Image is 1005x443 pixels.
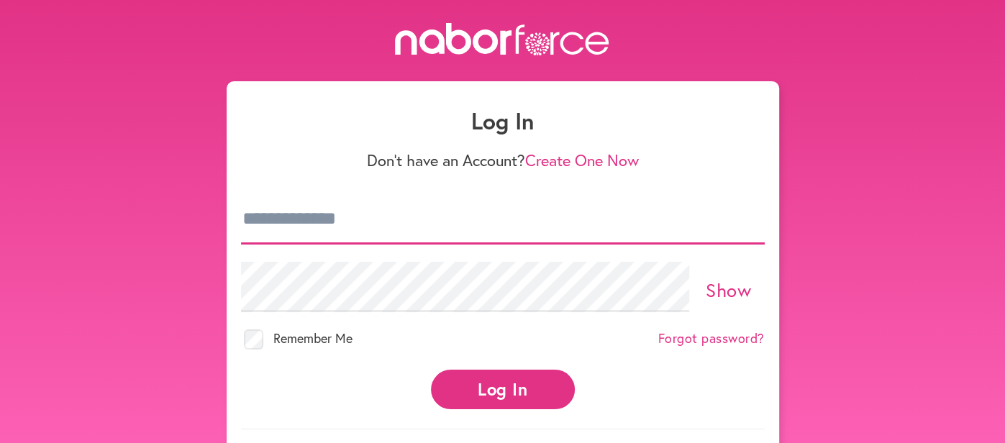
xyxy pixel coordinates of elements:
a: Forgot password? [658,331,765,347]
h1: Log In [241,107,765,134]
button: Log In [431,370,575,409]
a: Show [706,278,751,302]
p: Don't have an Account? [241,151,765,170]
span: Remember Me [273,329,353,347]
a: Create One Now [525,150,639,170]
